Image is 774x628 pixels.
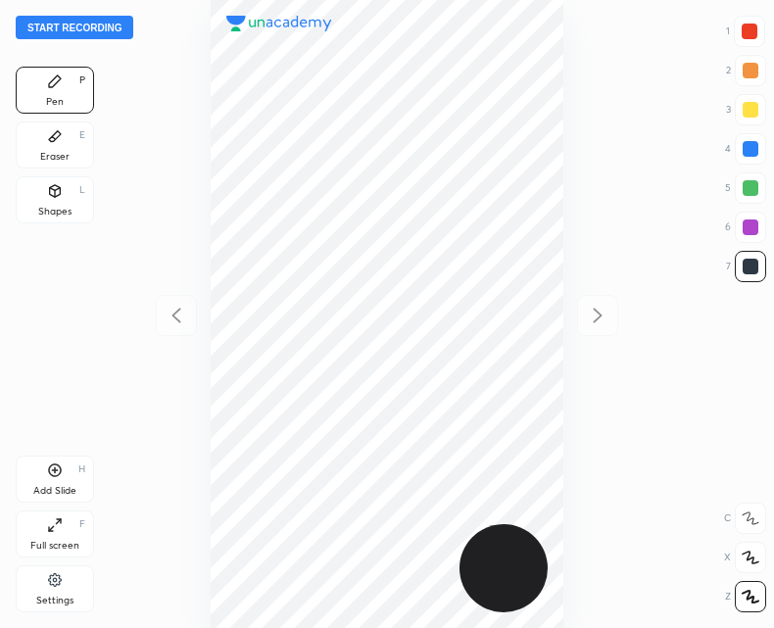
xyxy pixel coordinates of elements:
img: logo.38c385cc.svg [226,16,332,31]
div: Shapes [38,207,72,217]
div: E [79,130,85,140]
div: 6 [725,212,766,243]
div: Settings [36,596,73,605]
div: Add Slide [33,486,76,496]
div: 7 [726,251,766,282]
div: F [79,519,85,529]
div: P [79,75,85,85]
div: 1 [726,16,765,47]
div: Z [725,581,766,612]
div: Pen [46,97,64,107]
div: H [78,464,85,474]
div: Full screen [30,541,79,551]
div: L [79,185,85,195]
div: 2 [726,55,766,86]
button: Start recording [16,16,133,39]
div: 3 [726,94,766,125]
div: X [724,542,766,573]
div: 4 [725,133,766,165]
div: C [724,503,766,534]
div: Eraser [40,152,70,162]
div: 5 [725,172,766,204]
